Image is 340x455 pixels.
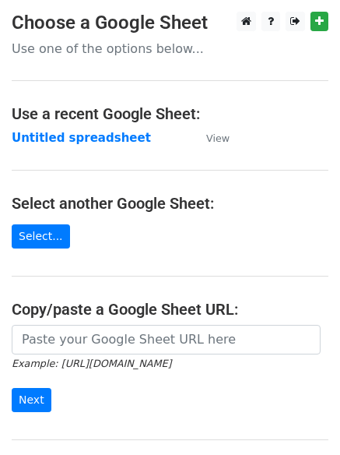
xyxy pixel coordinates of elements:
[12,194,328,213] h4: Select another Google Sheet:
[12,388,51,412] input: Next
[12,41,328,57] p: Use one of the options below...
[12,325,321,354] input: Paste your Google Sheet URL here
[12,224,70,249] a: Select...
[12,12,328,34] h3: Choose a Google Sheet
[12,358,171,369] small: Example: [URL][DOMAIN_NAME]
[12,104,328,123] h4: Use a recent Google Sheet:
[191,131,230,145] a: View
[12,300,328,319] h4: Copy/paste a Google Sheet URL:
[206,132,230,144] small: View
[12,131,151,145] a: Untitled spreadsheet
